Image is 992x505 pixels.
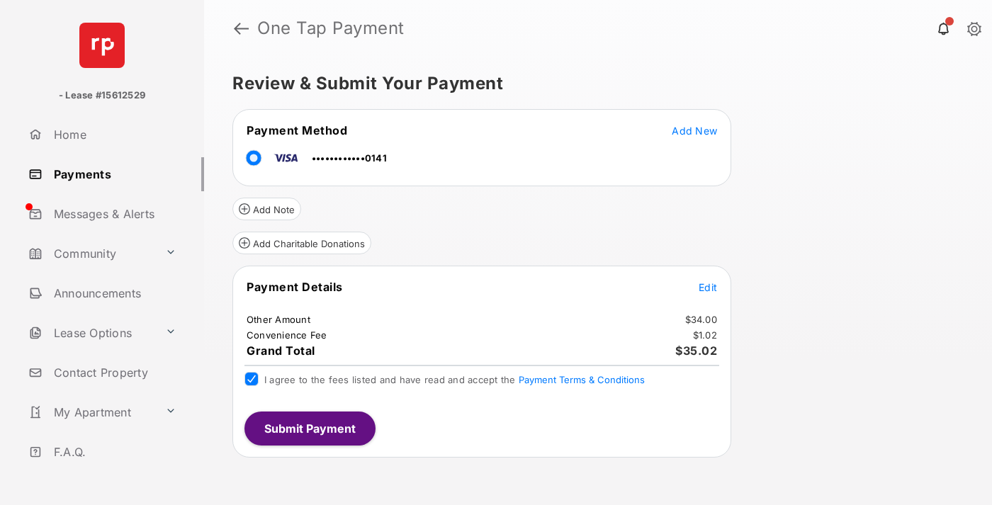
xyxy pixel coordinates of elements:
[247,344,315,358] span: Grand Total
[23,157,204,191] a: Payments
[247,280,343,294] span: Payment Details
[23,197,204,231] a: Messages & Alerts
[247,123,347,137] span: Payment Method
[692,329,718,341] td: $1.02
[246,313,311,326] td: Other Amount
[257,20,405,37] strong: One Tap Payment
[23,316,159,350] a: Lease Options
[312,152,387,164] span: ••••••••••••0141
[519,374,645,385] button: I agree to the fees listed and have read and accept the
[232,232,371,254] button: Add Charitable Donations
[232,75,952,92] h5: Review & Submit Your Payment
[23,237,159,271] a: Community
[684,313,718,326] td: $34.00
[264,374,645,385] span: I agree to the fees listed and have read and accept the
[79,23,125,68] img: svg+xml;base64,PHN2ZyB4bWxucz0iaHR0cDovL3d3dy53My5vcmcvMjAwMC9zdmciIHdpZHRoPSI2NCIgaGVpZ2h0PSI2NC...
[23,276,204,310] a: Announcements
[672,125,717,137] span: Add New
[699,280,717,294] button: Edit
[675,344,717,358] span: $35.02
[232,198,301,220] button: Add Note
[244,412,376,446] button: Submit Payment
[23,356,204,390] a: Contact Property
[23,118,204,152] a: Home
[699,281,717,293] span: Edit
[59,89,145,103] p: - Lease #15612529
[23,435,204,469] a: F.A.Q.
[23,395,159,429] a: My Apartment
[672,123,717,137] button: Add New
[246,329,328,341] td: Convenience Fee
